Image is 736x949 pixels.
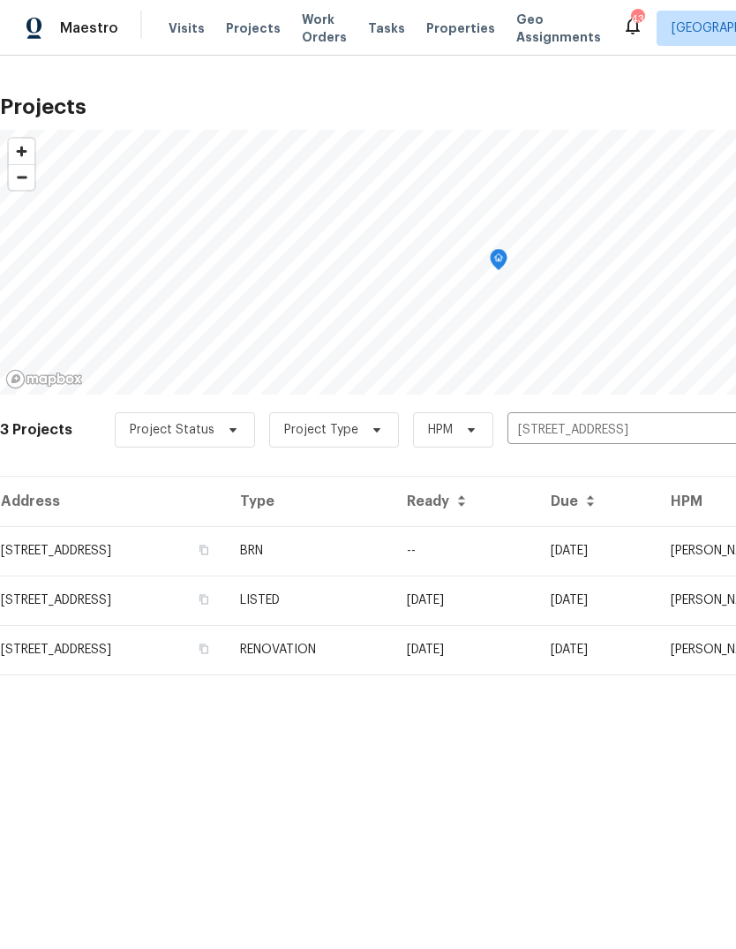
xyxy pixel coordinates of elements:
[393,477,537,526] th: Ready
[226,625,393,674] td: RENOVATION
[537,526,657,576] td: Resale COE 2025-08-27T00:00:00.000Z
[9,165,34,190] span: Zoom out
[5,369,83,389] a: Mapbox homepage
[537,576,657,625] td: [DATE]
[516,11,601,46] span: Geo Assignments
[9,139,34,164] button: Zoom in
[169,19,205,37] span: Visits
[226,19,281,37] span: Projects
[631,11,643,28] div: 43
[490,249,507,276] div: Map marker
[428,421,453,439] span: HPM
[226,576,393,625] td: LISTED
[302,11,347,46] span: Work Orders
[284,421,358,439] span: Project Type
[426,19,495,37] span: Properties
[393,526,537,576] td: --
[196,542,212,558] button: Copy Address
[393,625,537,674] td: Acq COE 2025-05-30T00:00:00.000Z
[60,19,118,37] span: Maestro
[196,641,212,657] button: Copy Address
[226,526,393,576] td: BRN
[9,164,34,190] button: Zoom out
[196,591,212,607] button: Copy Address
[130,421,214,439] span: Project Status
[537,625,657,674] td: [DATE]
[507,417,710,444] input: Search projects
[226,477,393,526] th: Type
[537,477,657,526] th: Due
[368,22,405,34] span: Tasks
[393,576,537,625] td: [DATE]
